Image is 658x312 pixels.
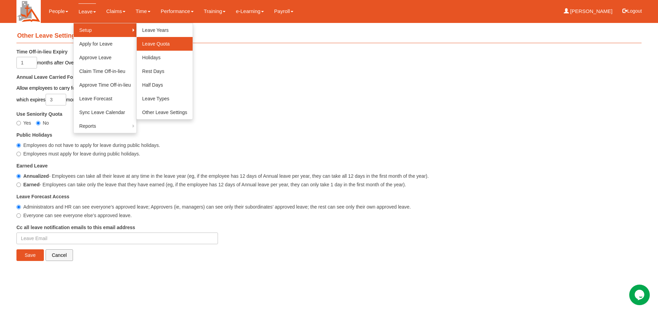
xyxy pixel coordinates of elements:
a: Reports [74,119,136,133]
a: Half Days [137,78,193,92]
span: Yes [23,120,31,126]
a: Leave Quota [137,37,193,51]
input: Save [16,249,44,261]
input: No [36,121,40,125]
div: months after Overtime (OT) date [16,48,642,68]
a: Leave Forecast [74,92,136,105]
a: e-Learning [236,3,264,19]
label: Everyone can see everyone else’s approved leave. [16,212,642,219]
input: Employees must apply for leave during public holidays. [16,152,21,156]
iframe: chat widget [629,285,651,305]
span: Employees do not have to apply for leave during public holidays. [23,142,160,148]
div: Allow employees to carry forward a maximum of days of Annual Leave, which expires months after th... [16,74,642,105]
a: Holidays [137,51,193,64]
a: Performance [161,3,194,19]
input: Administrators and HR can see everyone’s approved leave; Approvers (ie, managers) can see only th... [16,205,21,209]
a: Payroll [274,3,293,19]
label: Earned Leave [16,162,642,169]
input: Leave Email [16,233,218,244]
span: Employees must apply for leave during public holidays. [23,151,140,157]
a: Approve Leave [74,51,136,64]
label: - Employees can take only the leave that they have earned (eg, if the employee has 12 days of Ann... [16,181,642,188]
input: Everyone can see everyone else’s approved leave. [16,213,21,218]
label: Annual Leave Carried Forward [16,74,642,80]
a: Leave Years [137,23,193,37]
label: Time Off-in-lieu Expiry [16,48,642,55]
label: Public Holidays [16,132,642,138]
a: Claim Time Off-in-lieu [74,64,136,78]
input: Yes [16,121,21,125]
a: Sync Leave Calendar [74,105,136,119]
input: Earned- Employees can take only the leave that they have earned (eg, if the employee has 12 days ... [16,183,21,187]
label: - Employees can take all their leave at any time in the leave year (eg, if the employee has 12 da... [16,173,642,179]
a: Time [136,3,150,19]
span: No [43,120,49,126]
a: Other Leave Settings [137,105,193,119]
h4: Other Leave Settings [16,29,642,43]
a: Training [204,3,226,19]
label: Administrators and HR can see everyone’s approved leave; Approvers (ie, managers) can see only th... [16,203,642,210]
a: Apply for Leave [74,37,136,51]
a: Rest Days [137,64,193,78]
button: Logout [618,3,647,19]
b: Earned [23,182,39,187]
a: Leave [78,3,96,20]
a: Setup [74,23,136,37]
a: Cancel [46,249,73,261]
label: Leave Forecast Access [16,193,642,200]
label: Use Seniority Quota [16,111,642,117]
a: People [49,3,68,19]
b: Annualized [23,173,49,179]
input: Employees do not have to apply for leave during public holidays. [16,143,21,148]
label: Cc all leave notification emails to this email address [16,224,642,231]
a: Approve Time Off-in-lieu [74,78,136,92]
a: Claims [106,3,125,19]
input: Annualized- Employees can take all their leave at any time in the leave year (eg, if the employee... [16,174,21,178]
a: [PERSON_NAME] [564,3,613,19]
a: Leave Types [137,92,193,105]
